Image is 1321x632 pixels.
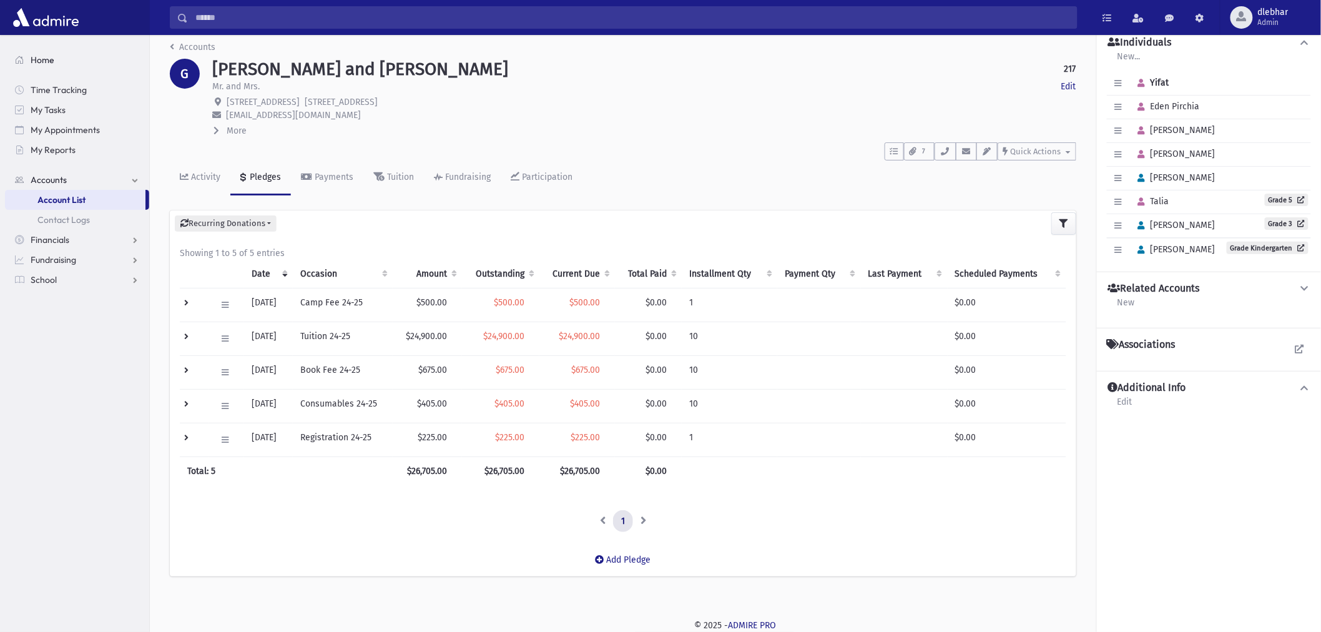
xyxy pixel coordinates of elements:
td: 1 [682,288,777,322]
span: Contact Logs [37,214,90,225]
span: Accounts [31,174,67,185]
th: Last Payment: activate to sort column ascending [861,260,948,289]
td: 1 [682,423,777,457]
td: $0.00 [948,423,1066,457]
a: Account List [5,190,145,210]
h4: Additional Info [1108,382,1186,395]
a: Financials [5,230,149,250]
strong: 217 [1064,62,1076,76]
span: [PERSON_NAME] [1132,220,1215,230]
div: Pledges [247,172,281,182]
span: $0.00 [646,365,667,375]
div: Showing 1 to 5 of 5 entries [180,247,1066,260]
th: Installment Qty: activate to sort column ascending [682,260,777,289]
nav: breadcrumb [170,41,215,59]
td: $225.00 [393,423,462,457]
td: Tuition 24-25 [293,322,393,355]
span: $24,900.00 [483,331,524,342]
a: Time Tracking [5,80,149,100]
span: [PERSON_NAME] [1132,172,1215,183]
th: $26,705.00 [462,457,539,485]
a: Pledges [230,160,291,195]
th: $26,705.00 [393,457,462,485]
td: 10 [682,355,777,389]
a: Edit [1117,395,1133,417]
a: Tuition [363,160,424,195]
th: Amount: activate to sort column ascending [393,260,462,289]
a: Edit [1061,80,1076,93]
td: $0.00 [948,389,1066,423]
div: Payments [312,172,353,182]
td: Consumables 24-25 [293,389,393,423]
span: Home [31,54,54,66]
td: $24,900.00 [393,322,462,355]
span: $24,900.00 [559,331,600,342]
th: Payment Qty: activate to sort column ascending [777,260,861,289]
a: 1 [613,510,633,533]
a: My Appointments [5,120,149,140]
th: Occasion : activate to sort column ascending [293,260,393,289]
th: $0.00 [615,457,681,485]
input: Search [188,6,1077,29]
a: My Reports [5,140,149,160]
span: [PERSON_NAME] [1132,149,1215,159]
span: Time Tracking [31,84,87,96]
span: 7 [918,146,929,157]
span: My Appointments [31,124,100,136]
a: Accounts [170,42,215,52]
td: [DATE] [244,322,293,355]
th: Total Paid: activate to sort column ascending [615,260,681,289]
span: $225.00 [495,432,524,443]
span: [PERSON_NAME] [1132,125,1215,136]
a: Add Pledge [586,545,661,575]
th: Outstanding: activate to sort column ascending [462,260,539,289]
button: Additional Info [1107,382,1311,395]
button: Recurring Donations [175,215,277,232]
td: $675.00 [393,355,462,389]
a: Grade 5 [1265,194,1309,206]
span: $500.00 [569,297,600,308]
div: Participation [519,172,572,182]
span: $0.00 [646,331,667,342]
td: [DATE] [244,288,293,322]
h4: Related Accounts [1108,282,1200,295]
a: Accounts [5,170,149,190]
span: [STREET_ADDRESS] [305,97,378,107]
span: [PERSON_NAME] [1132,244,1215,255]
td: $0.00 [948,355,1066,389]
h4: Individuals [1108,36,1172,49]
span: $0.00 [646,297,667,308]
span: Yifat [1132,77,1169,88]
a: My Tasks [5,100,149,120]
span: Admin [1258,17,1289,27]
span: My Tasks [31,104,66,116]
a: Grade 3 [1265,217,1309,230]
span: $405.00 [570,398,600,409]
span: More [227,126,247,136]
span: $405.00 [494,398,524,409]
td: $0.00 [948,322,1066,355]
h4: Associations [1107,338,1176,351]
td: [DATE] [244,355,293,389]
div: © 2025 - [170,619,1301,632]
button: 7 [904,142,935,160]
td: Camp Fee 24-25 [293,288,393,322]
span: $225.00 [571,432,600,443]
a: Fundraising [5,250,149,270]
th: Scheduled Payments: activate to sort column ascending [948,260,1066,289]
td: Book Fee 24-25 [293,355,393,389]
span: School [31,274,57,285]
td: $500.00 [393,288,462,322]
span: Account List [37,194,86,205]
span: $0.00 [646,398,667,409]
span: [STREET_ADDRESS] [227,97,300,107]
a: New [1117,295,1136,318]
a: Participation [501,160,582,195]
th: Total: 5 [180,457,393,485]
a: Fundraising [424,160,501,195]
a: ADMIRE PRO [729,620,777,631]
a: Home [5,50,149,70]
th: $26,705.00 [539,457,616,485]
th: Date: activate to sort column ascending [244,260,293,289]
span: Fundraising [31,254,76,265]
